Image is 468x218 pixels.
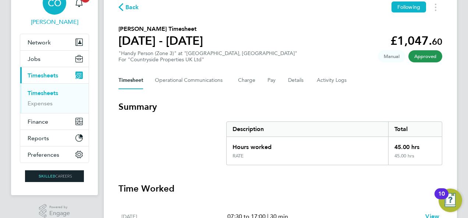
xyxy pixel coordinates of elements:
[118,3,139,12] button: Back
[20,67,89,83] button: Timesheets
[28,151,59,158] span: Preferences
[20,83,89,113] div: Timesheets
[388,137,442,153] div: 45.00 hrs
[391,1,426,12] button: Following
[227,137,388,153] div: Hours worked
[25,170,84,182] img: skilledcareers-logo-retina.png
[20,130,89,146] button: Reports
[227,122,388,137] div: Description
[388,122,442,137] div: Total
[28,39,51,46] span: Network
[118,50,297,63] div: "Handy Person (Zone 3)" at "[GEOGRAPHIC_DATA], [GEOGRAPHIC_DATA]"
[118,183,442,195] h3: Time Worked
[378,50,405,62] span: This timesheet was manually created.
[432,36,442,47] span: 60
[49,210,70,217] span: Engage
[125,3,139,12] span: Back
[28,118,48,125] span: Finance
[267,72,276,89] button: Pay
[390,34,442,48] app-decimal: £1,047.
[20,170,89,182] a: Go to home page
[238,72,256,89] button: Charge
[49,204,70,210] span: Powered by
[118,101,442,113] h3: Summary
[317,72,348,89] button: Activity Logs
[118,72,143,89] button: Timesheet
[233,153,244,159] div: RATE
[439,189,462,212] button: Open Resource Center, 10 new notifications
[408,50,442,62] span: This timesheet has been approved.
[20,18,89,26] span: Craig O'Donovan
[28,90,58,97] a: Timesheets
[118,25,203,33] h2: [PERSON_NAME] Timesheet
[388,153,442,165] div: 45.00 hrs
[20,51,89,67] button: Jobs
[288,72,305,89] button: Details
[28,135,49,142] span: Reports
[28,100,53,107] a: Expenses
[20,146,89,163] button: Preferences
[155,72,226,89] button: Operational Communications
[226,121,442,165] div: Summary
[39,204,70,218] a: Powered byEngage
[20,113,89,130] button: Finance
[397,4,420,10] span: Following
[429,1,442,13] button: Timesheets Menu
[118,33,203,48] h1: [DATE] - [DATE]
[118,57,297,63] div: For "Countryside Properties UK Ltd"
[20,34,89,50] button: Network
[28,55,40,62] span: Jobs
[28,72,58,79] span: Timesheets
[438,194,445,203] div: 10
